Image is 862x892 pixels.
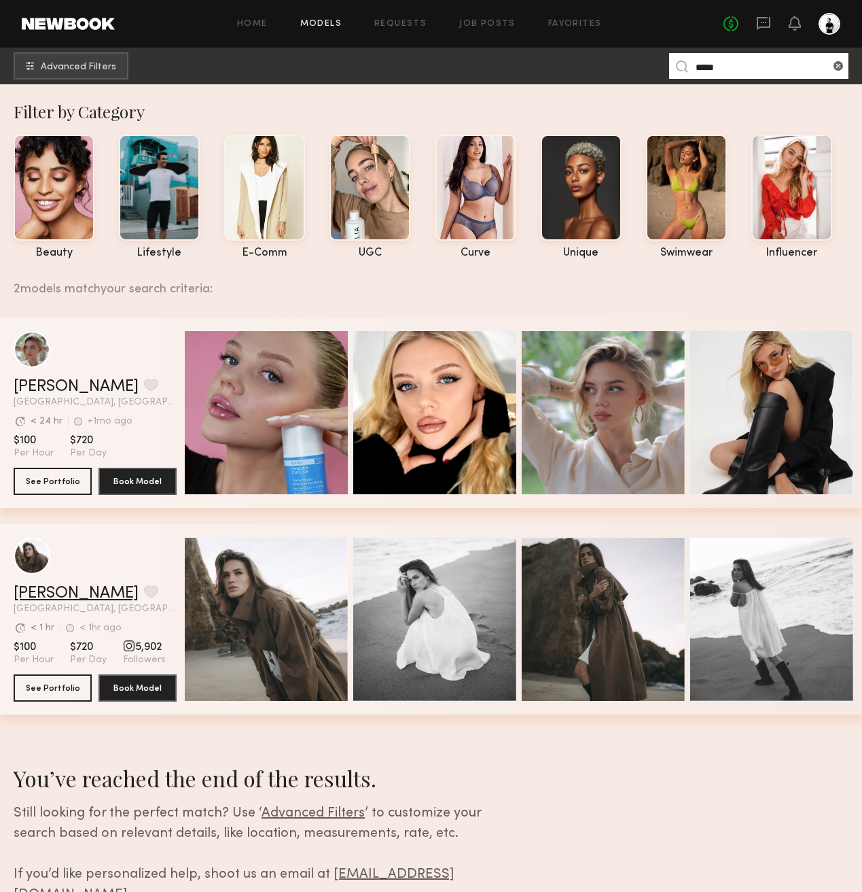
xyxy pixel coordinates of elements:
[548,20,602,29] a: Favorites
[14,101,862,122] div: Filter by Category
[300,20,342,29] a: Models
[31,623,54,633] div: < 1 hr
[14,640,54,654] span: $100
[41,63,116,72] span: Advanced Filters
[14,674,92,702] button: See Portfolio
[119,247,200,259] div: lifestyle
[79,623,122,633] div: < 1hr ago
[751,247,832,259] div: influencer
[14,247,94,259] div: beauty
[541,247,622,259] div: unique
[14,468,92,495] button: See Portfolio
[329,247,410,259] div: UGC
[98,468,177,495] button: Book Model
[14,447,54,460] span: Per Hour
[14,434,54,447] span: $100
[14,764,525,793] div: You’ve reached the end of the results.
[237,20,268,29] a: Home
[14,379,139,395] a: [PERSON_NAME]
[88,417,132,426] div: +1mo ago
[123,640,166,654] span: 5,902
[123,654,166,666] span: Followers
[98,674,177,702] button: Book Model
[224,247,305,259] div: e-comm
[374,20,427,29] a: Requests
[14,398,177,407] span: [GEOGRAPHIC_DATA], [GEOGRAPHIC_DATA]
[14,654,54,666] span: Per Hour
[435,247,516,259] div: curve
[459,20,516,29] a: Job Posts
[70,654,107,666] span: Per Day
[70,640,107,654] span: $720
[646,247,727,259] div: swimwear
[70,434,107,447] span: $720
[14,52,128,80] button: Advanced Filters
[70,447,107,460] span: Per Day
[14,585,139,602] a: [PERSON_NAME]
[14,267,851,296] div: 2 models match your search criteria:
[262,807,365,820] span: Advanced Filters
[31,417,62,426] div: < 24 hr
[14,604,177,614] span: [GEOGRAPHIC_DATA], [GEOGRAPHIC_DATA]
